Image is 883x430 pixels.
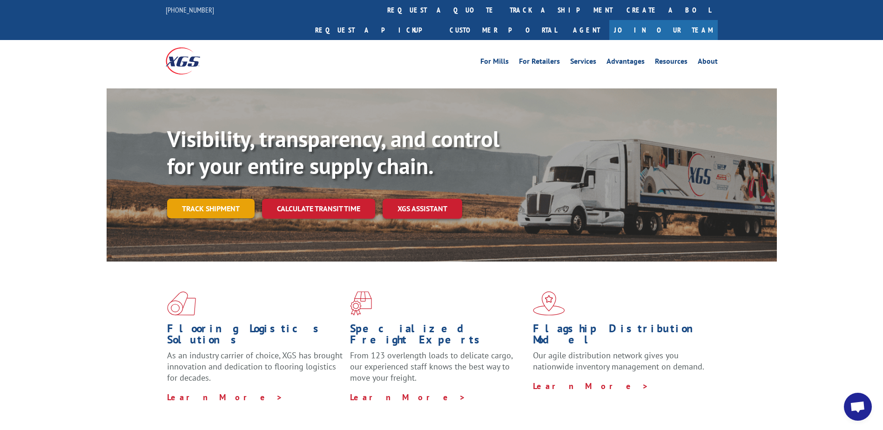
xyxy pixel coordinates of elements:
h1: Flooring Logistics Solutions [167,323,343,350]
a: Calculate transit time [262,199,375,219]
a: Learn More > [167,392,283,403]
h1: Flagship Distribution Model [533,323,709,350]
a: Learn More > [533,381,649,391]
a: About [698,58,718,68]
img: xgs-icon-total-supply-chain-intelligence-red [167,291,196,316]
a: Learn More > [350,392,466,403]
b: Visibility, transparency, and control for your entire supply chain. [167,124,499,180]
a: For Retailers [519,58,560,68]
a: Customer Portal [443,20,564,40]
a: Open chat [844,393,872,421]
a: For Mills [480,58,509,68]
span: Our agile distribution network gives you nationwide inventory management on demand. [533,350,704,372]
a: Request a pickup [308,20,443,40]
span: As an industry carrier of choice, XGS has brought innovation and dedication to flooring logistics... [167,350,343,383]
a: [PHONE_NUMBER] [166,5,214,14]
a: Resources [655,58,688,68]
a: Track shipment [167,199,255,218]
a: Agent [564,20,609,40]
img: xgs-icon-focused-on-flooring-red [350,291,372,316]
a: Services [570,58,596,68]
p: From 123 overlength loads to delicate cargo, our experienced staff knows the best way to move you... [350,350,526,391]
a: Advantages [607,58,645,68]
a: Join Our Team [609,20,718,40]
img: xgs-icon-flagship-distribution-model-red [533,291,565,316]
h1: Specialized Freight Experts [350,323,526,350]
a: XGS ASSISTANT [383,199,462,219]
